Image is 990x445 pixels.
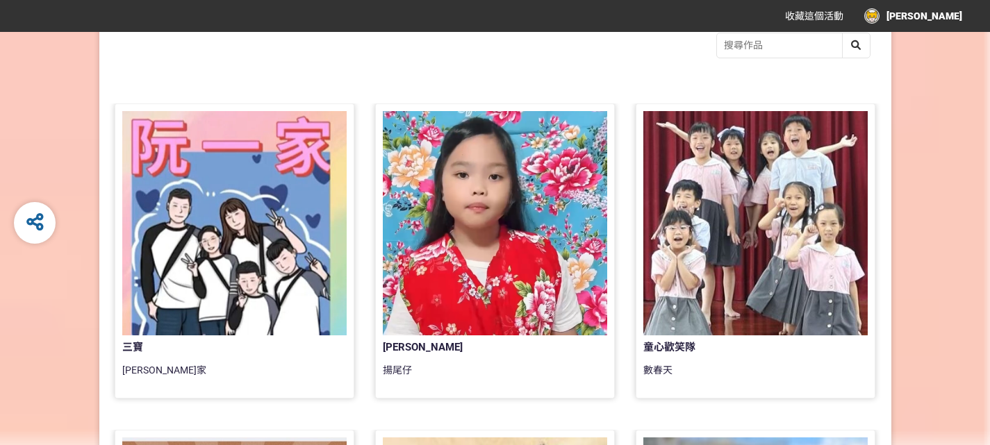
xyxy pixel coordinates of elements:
input: 搜尋作品 [717,33,870,58]
div: [PERSON_NAME] [383,339,562,355]
a: 童心歡笑隊數春天 [636,103,875,398]
span: 收藏這個活動 [785,10,843,22]
a: 三寶[PERSON_NAME]家 [115,103,354,398]
div: [PERSON_NAME]家 [122,363,347,391]
a: [PERSON_NAME]揚尾仔 [375,103,615,398]
div: 三寶 [122,339,302,355]
div: 揚尾仔 [383,363,607,391]
div: 童心歡笑隊 [643,339,823,355]
div: 數春天 [643,363,868,391]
